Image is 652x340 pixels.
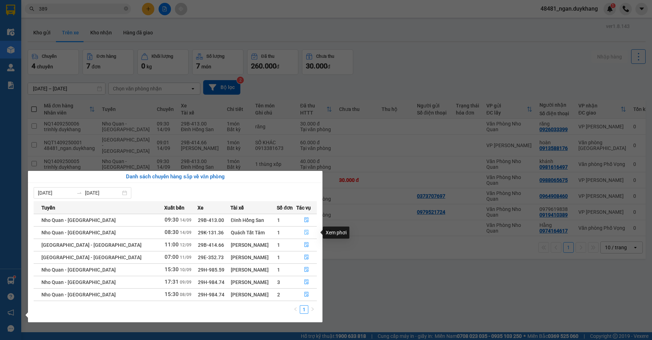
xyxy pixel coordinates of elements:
[164,204,184,212] span: Xuất bến
[304,255,309,260] span: file-done
[41,204,55,212] span: Tuyến
[198,204,204,212] span: Xe
[304,217,309,223] span: file-done
[277,267,280,273] span: 1
[231,266,276,274] div: [PERSON_NAME]
[277,217,280,223] span: 1
[304,292,309,297] span: file-done
[296,204,311,212] span: Tác vụ
[41,292,116,297] span: Nho Quan - [GEOGRAPHIC_DATA]
[277,242,280,248] span: 1
[165,254,179,260] span: 07:00
[180,267,191,272] span: 10/09
[198,267,224,273] span: 29H-985.59
[300,306,308,313] a: 1
[165,279,179,285] span: 17:31
[198,292,224,297] span: 29H-984.74
[277,292,280,297] span: 2
[304,279,309,285] span: file-done
[41,267,116,273] span: Nho Quan - [GEOGRAPHIC_DATA]
[41,242,142,248] span: [GEOGRAPHIC_DATA] - [GEOGRAPHIC_DATA]
[165,241,179,248] span: 11:00
[180,255,191,260] span: 11/09
[76,190,82,196] span: swap-right
[41,279,116,285] span: Nho Quan - [GEOGRAPHIC_DATA]
[304,230,309,235] span: file-done
[76,190,82,196] span: to
[85,189,121,197] input: Đến ngày
[231,216,276,224] div: Đinh Hồng San
[180,280,191,285] span: 09/09
[323,227,349,239] div: Xem phơi
[198,242,224,248] span: 29B-414.66
[231,278,276,286] div: [PERSON_NAME]
[277,230,280,235] span: 1
[180,292,191,297] span: 08/09
[34,173,317,181] div: Danh sách chuyến hàng sắp về văn phòng
[304,267,309,273] span: file-done
[231,291,276,299] div: [PERSON_NAME]
[297,214,316,226] button: file-done
[165,229,179,235] span: 08:30
[198,255,224,260] span: 29E-352.73
[41,255,142,260] span: [GEOGRAPHIC_DATA] - [GEOGRAPHIC_DATA]
[198,279,224,285] span: 29H-984.74
[231,241,276,249] div: [PERSON_NAME]
[180,218,191,223] span: 14/09
[297,239,316,251] button: file-done
[165,291,179,297] span: 15:30
[291,305,300,314] li: Previous Page
[41,217,116,223] span: Nho Quan - [GEOGRAPHIC_DATA]
[297,252,316,263] button: file-done
[198,230,224,235] span: 29K-131.36
[165,266,179,273] span: 15:30
[310,307,315,311] span: right
[38,189,74,197] input: Từ ngày
[231,229,276,236] div: Quách Tất Tâm
[297,227,316,238] button: file-done
[230,204,244,212] span: Tài xế
[198,217,224,223] span: 29B-413.00
[277,204,293,212] span: Số đơn
[291,305,300,314] button: left
[297,277,316,288] button: file-done
[277,255,280,260] span: 1
[308,305,317,314] li: Next Page
[293,307,298,311] span: left
[297,264,316,275] button: file-done
[304,242,309,248] span: file-done
[231,253,276,261] div: [PERSON_NAME]
[180,243,191,247] span: 12/09
[308,305,317,314] button: right
[41,230,116,235] span: Nho Quan - [GEOGRAPHIC_DATA]
[277,279,280,285] span: 3
[180,230,191,235] span: 14/09
[165,217,179,223] span: 09:30
[297,289,316,300] button: file-done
